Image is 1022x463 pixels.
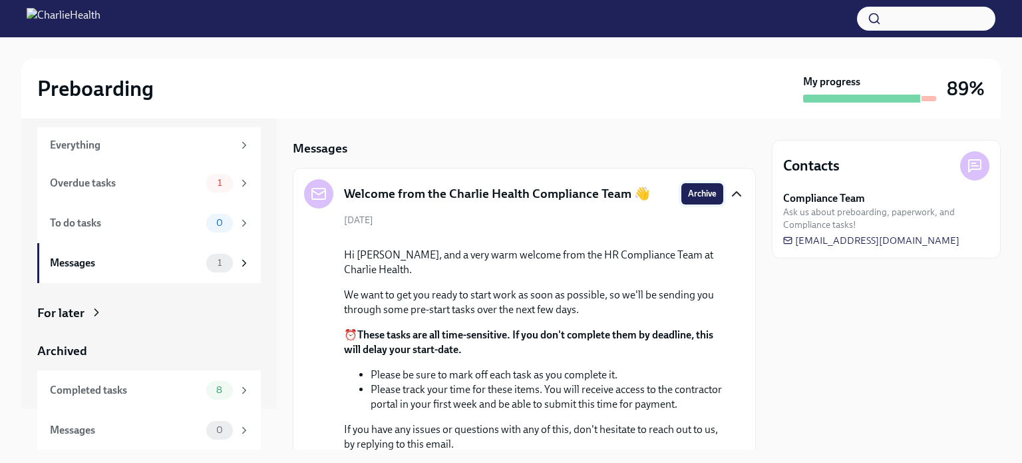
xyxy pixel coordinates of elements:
[50,176,201,191] div: Overdue tasks
[344,288,723,317] p: We want to get you ready to start work as soon as possible, so we'll be sending you through some ...
[208,385,230,395] span: 8
[681,183,723,205] button: Archive
[37,163,261,203] a: Overdue tasks1
[783,156,840,176] h4: Contacts
[50,216,201,231] div: To do tasks
[344,214,373,227] span: [DATE]
[50,423,201,438] div: Messages
[783,234,959,247] a: [EMAIL_ADDRESS][DOMAIN_NAME]
[37,304,85,322] div: For later
[37,243,261,283] a: Messages1
[344,185,650,203] h5: Welcome from the Charlie Health Compliance Team 👋
[344,248,723,277] p: Hi [PERSON_NAME], and a very warm welcome from the HR Compliance Team at Charlie Health.
[50,383,201,398] div: Completed tasks
[344,328,723,357] p: ⏰
[37,127,261,163] a: Everything
[37,304,261,322] a: For later
[293,140,347,157] h5: Messages
[37,75,154,102] h2: Preboarding
[50,256,201,270] div: Messages
[208,218,231,228] span: 0
[344,422,723,452] p: If you have any issues or questions with any of this, don't hesitate to reach out to us, by reply...
[50,138,233,153] div: Everything
[37,203,261,243] a: To do tasks0
[688,187,717,201] span: Archive
[371,368,723,382] li: Please be sure to mark off each task as you complete it.
[344,328,713,356] strong: These tasks are all time-sensitive. If you don't complete them by deadline, this will delay your ...
[37,370,261,410] a: Completed tasks8
[37,342,261,360] a: Archived
[210,178,230,188] span: 1
[803,75,860,89] strong: My progress
[371,382,723,412] li: Please track your time for these items. You will receive access to the contractor portal in your ...
[210,258,230,268] span: 1
[783,191,865,206] strong: Compliance Team
[783,206,989,231] span: Ask us about preboarding, paperwork, and Compliance tasks!
[208,425,231,435] span: 0
[37,410,261,450] a: Messages0
[27,8,100,29] img: CharlieHealth
[947,77,985,101] h3: 89%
